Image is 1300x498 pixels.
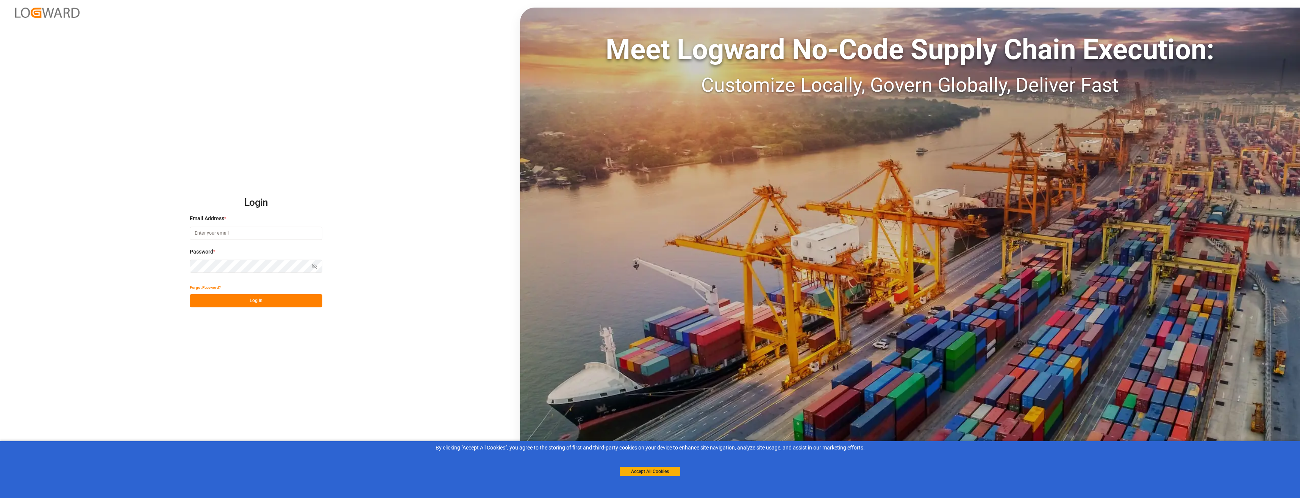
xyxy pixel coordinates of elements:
[620,467,680,476] button: Accept All Cookies
[520,70,1300,100] div: Customize Locally, Govern Globally, Deliver Fast
[190,281,221,294] button: Forgot Password?
[15,8,80,18] img: Logward_new_orange.png
[190,294,322,307] button: Log In
[5,444,1295,452] div: By clicking "Accept All Cookies”, you agree to the storing of first and third-party cookies on yo...
[190,248,213,256] span: Password
[520,28,1300,70] div: Meet Logward No-Code Supply Chain Execution:
[190,191,322,215] h2: Login
[190,227,322,240] input: Enter your email
[190,215,224,222] span: Email Address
